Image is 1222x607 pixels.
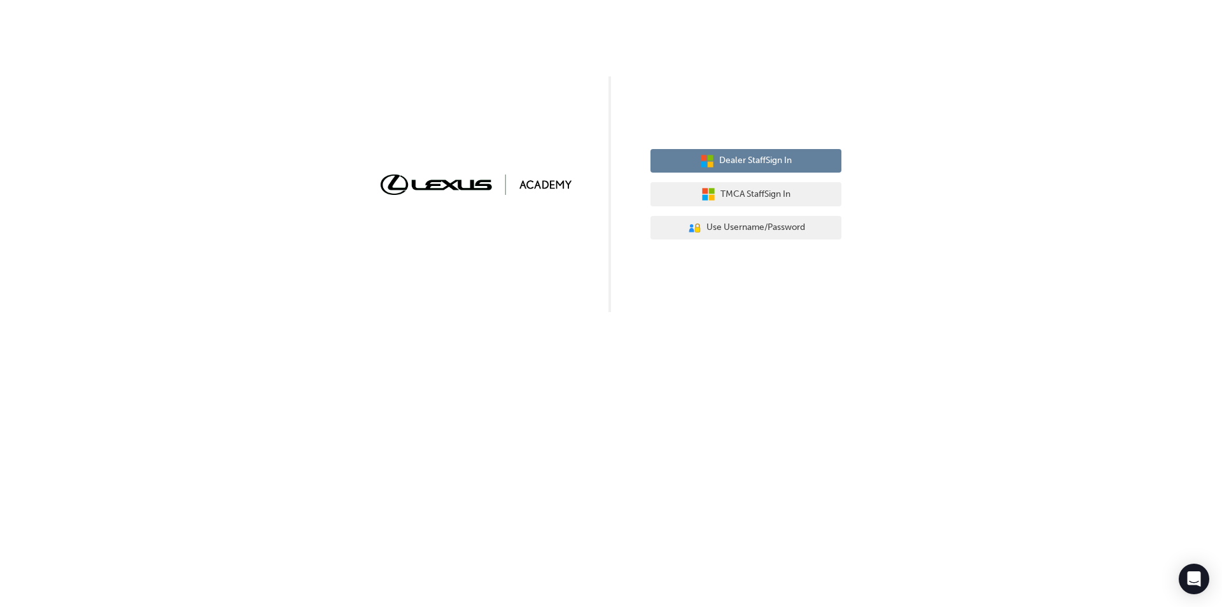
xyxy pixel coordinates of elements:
[720,187,790,202] span: TMCA Staff Sign In
[650,149,841,173] button: Dealer StaffSign In
[719,154,792,168] span: Dealer Staff Sign In
[650,182,841,206] button: TMCA StaffSign In
[650,216,841,240] button: Use Username/Password
[706,220,805,235] span: Use Username/Password
[1179,564,1209,594] div: Open Intercom Messenger
[381,175,572,194] img: Trak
